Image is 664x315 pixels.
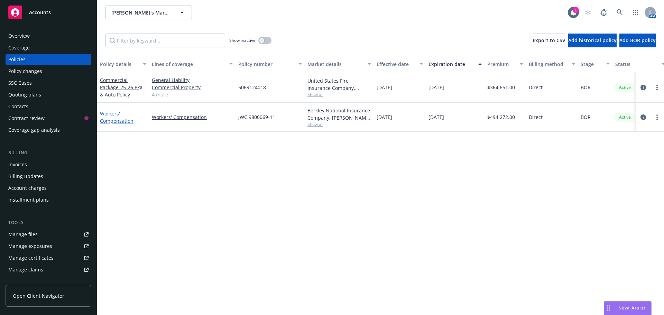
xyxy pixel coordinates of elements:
span: - 25-26 Pkg & Auto Policy [100,84,142,98]
div: Installment plans [8,194,49,205]
span: BOR [581,84,591,91]
a: 4 more [152,91,233,98]
input: Filter by keyword... [105,34,225,47]
div: Manage certificates [8,252,54,263]
div: Manage exposures [8,241,52,252]
div: Account charges [8,183,47,194]
a: more [653,113,661,121]
a: circleInformation [639,83,647,92]
div: Drag to move [604,302,613,315]
a: Workers' Compensation [100,110,133,124]
div: Manage BORs [8,276,41,287]
div: Coverage gap analysis [8,124,60,136]
a: Billing updates [6,171,91,182]
div: Berkley National Insurance Company, [PERSON_NAME] Corporation [307,107,371,121]
span: BOR [581,113,591,121]
div: Expiration date [428,61,474,68]
span: Active [618,84,632,91]
div: Policies [8,54,26,65]
div: SSC Cases [8,77,32,89]
button: Lines of coverage [149,56,236,72]
span: Accounts [29,10,51,15]
div: Contract review [8,113,45,124]
span: Active [618,114,632,120]
button: Market details [305,56,374,72]
span: [DATE] [428,113,444,121]
a: Manage BORs [6,276,91,287]
a: Quoting plans [6,89,91,100]
a: Search [613,6,627,19]
span: Show all [307,92,371,98]
a: circleInformation [639,113,647,121]
div: Overview [8,30,30,41]
a: Manage exposures [6,241,91,252]
div: Stage [581,61,602,68]
a: Overview [6,30,91,41]
a: Report a Bug [597,6,611,19]
a: Account charges [6,183,91,194]
div: United States Fire Insurance Company, [PERSON_NAME] & [PERSON_NAME] ([GEOGRAPHIC_DATA]) [307,77,371,92]
div: Billing method [529,61,568,68]
a: Invoices [6,159,91,170]
span: Show all [307,121,371,127]
button: Export to CSV [533,34,565,47]
a: Manage claims [6,264,91,275]
button: Add BOR policy [619,34,656,47]
div: Policy changes [8,66,42,77]
div: Contacts [8,101,28,112]
div: Market details [307,61,363,68]
a: Commercial Property [152,84,233,91]
span: [DATE] [428,84,444,91]
button: Policy number [236,56,305,72]
span: [DATE] [377,113,392,121]
button: Stage [578,56,612,72]
a: Installment plans [6,194,91,205]
div: Effective date [377,61,415,68]
a: Policy changes [6,66,91,77]
a: Switch app [629,6,643,19]
a: Manage certificates [6,252,91,263]
span: $494,272.00 [487,113,515,121]
div: Manage claims [8,264,43,275]
span: [DATE] [377,84,392,91]
div: Premium [487,61,516,68]
button: Billing method [526,56,578,72]
button: Premium [485,56,526,72]
span: Direct [529,84,543,91]
a: Manage files [6,229,91,240]
div: Coverage [8,42,30,53]
span: Show inactive [229,37,256,43]
a: Start snowing [581,6,595,19]
span: Nova Assist [618,305,646,311]
button: Expiration date [426,56,485,72]
button: Policy details [97,56,149,72]
span: Direct [529,113,543,121]
div: Policy details [100,61,139,68]
a: Coverage gap analysis [6,124,91,136]
a: General Liability [152,76,233,84]
button: Effective date [374,56,426,72]
button: [PERSON_NAME]'s Market [105,6,192,19]
a: more [653,83,661,92]
span: Add historical policy [568,37,617,44]
span: $364,651.00 [487,84,515,91]
span: Open Client Navigator [13,292,64,299]
span: JWC 9800069-11 [238,113,275,121]
button: Nova Assist [604,301,652,315]
span: 5069124018 [238,84,266,91]
a: SSC Cases [6,77,91,89]
span: [PERSON_NAME]'s Market [111,9,171,16]
div: Billing updates [8,171,43,182]
div: Manage files [8,229,38,240]
a: Policies [6,54,91,65]
div: Invoices [8,159,27,170]
div: 1 [573,7,579,13]
div: Billing [6,149,91,156]
a: Contract review [6,113,91,124]
div: Status [615,61,657,68]
div: Quoting plans [8,89,41,100]
a: Commercial Package [100,77,142,98]
button: Add historical policy [568,34,617,47]
div: Policy number [238,61,294,68]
